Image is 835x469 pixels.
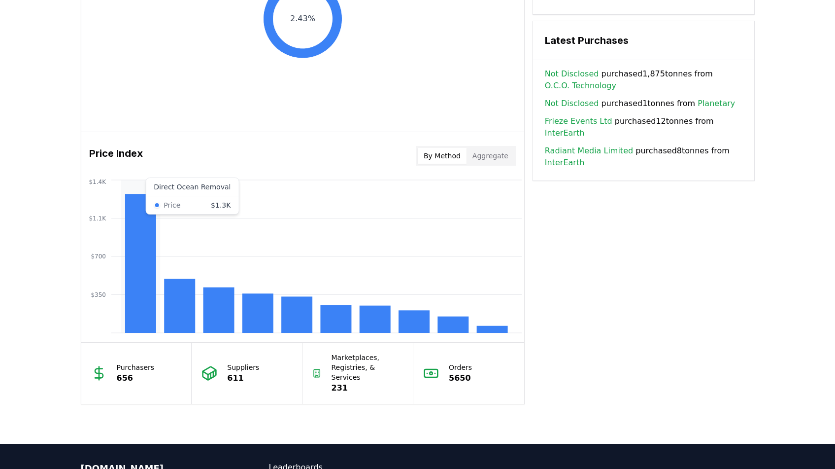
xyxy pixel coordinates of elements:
[89,179,106,185] tspan: $1.4K
[545,145,742,169] span: purchased 8 tonnes from
[545,145,633,157] a: Radiant Media Limited
[91,253,106,260] tspan: $700
[89,215,106,222] tspan: $1.1K
[698,98,735,109] a: Planetary
[91,291,106,298] tspan: $350
[545,157,584,169] a: InterEarth
[227,362,259,372] p: Suppliers
[545,127,584,139] a: InterEarth
[545,98,599,109] a: Not Disclosed
[545,80,616,92] a: O.C.O. Technology
[545,115,742,139] span: purchased 12 tonnes from
[227,372,259,384] p: 611
[89,146,143,166] h3: Price Index
[332,382,403,394] p: 231
[467,148,514,164] button: Aggregate
[545,98,735,109] span: purchased 1 tonnes from
[332,353,403,382] p: Marketplaces, Registries, & Services
[418,148,467,164] button: By Method
[117,372,155,384] p: 656
[545,115,612,127] a: Frieze Events Ltd
[545,68,599,80] a: Not Disclosed
[117,362,155,372] p: Purchasers
[545,68,742,92] span: purchased 1,875 tonnes from
[449,372,472,384] p: 5650
[290,14,315,23] text: 2.43%
[449,362,472,372] p: Orders
[545,33,742,48] h3: Latest Purchases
